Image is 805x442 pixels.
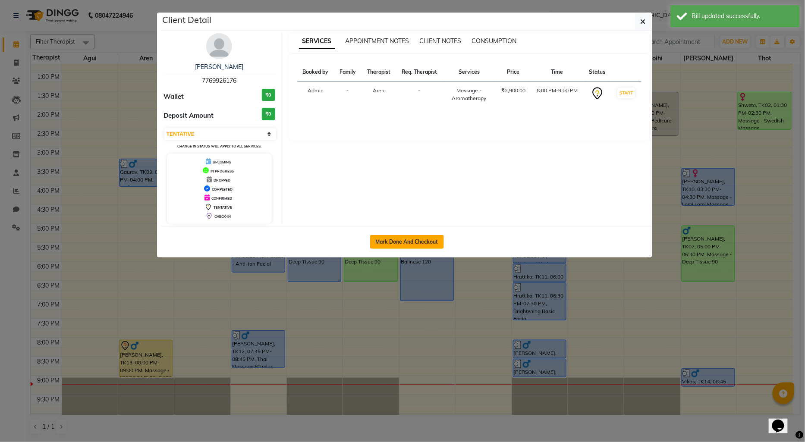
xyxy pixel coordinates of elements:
th: Status [584,63,611,82]
div: Bill updated successfully. [692,12,793,21]
span: UPCOMING [213,160,231,164]
div: ₹2,900.00 [501,87,526,94]
span: SERVICES [299,34,335,49]
span: Wallet [164,92,184,102]
a: [PERSON_NAME] [195,63,243,71]
span: CLIENT NOTES [420,37,462,45]
h3: ₹0 [262,108,275,120]
span: TENTATIVE [214,205,232,210]
span: DROPPED [214,178,230,182]
span: CONSUMPTION [472,37,517,45]
img: avatar [206,33,232,59]
span: Deposit Amount [164,111,214,121]
td: - [396,82,443,108]
th: Family [334,63,361,82]
h5: Client Detail [162,13,211,26]
th: Booked by [297,63,334,82]
div: Massage - Aromatherapy [448,87,491,102]
button: START [617,88,635,98]
h3: ₹0 [262,89,275,101]
th: Time [531,63,584,82]
span: Aren [373,87,384,94]
span: CHECK-IN [214,214,231,219]
span: IN PROGRESS [211,169,234,173]
th: Therapist [362,63,396,82]
td: 8:00 PM-9:00 PM [531,82,584,108]
iframe: chat widget [769,408,796,433]
span: CONFIRMED [211,196,232,201]
td: Admin [297,82,334,108]
span: 7769926176 [202,77,236,85]
button: Mark Done And Checkout [370,235,444,249]
th: Price [496,63,531,82]
small: Change in status will apply to all services. [177,144,261,148]
th: Services [443,63,496,82]
td: - [334,82,361,108]
th: Req. Therapist [396,63,443,82]
span: COMPLETED [212,187,233,191]
span: APPOINTMENT NOTES [346,37,409,45]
